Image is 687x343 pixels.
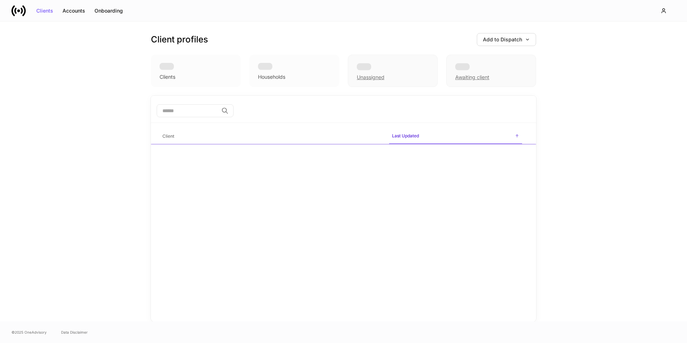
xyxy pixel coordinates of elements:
[90,5,128,17] button: Onboarding
[477,33,536,46] button: Add to Dispatch
[94,8,123,13] div: Onboarding
[446,55,536,87] div: Awaiting client
[258,73,285,81] div: Households
[162,133,174,140] h6: Client
[160,73,175,81] div: Clients
[58,5,90,17] button: Accounts
[63,8,85,13] div: Accounts
[357,74,384,81] div: Unassigned
[160,129,383,144] span: Client
[392,132,419,139] h6: Last Updated
[11,329,47,335] span: © 2025 OneAdvisory
[455,74,489,81] div: Awaiting client
[36,8,53,13] div: Clients
[389,129,522,144] span: Last Updated
[151,34,208,45] h3: Client profiles
[61,329,88,335] a: Data Disclaimer
[483,37,530,42] div: Add to Dispatch
[32,5,58,17] button: Clients
[348,55,438,87] div: Unassigned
